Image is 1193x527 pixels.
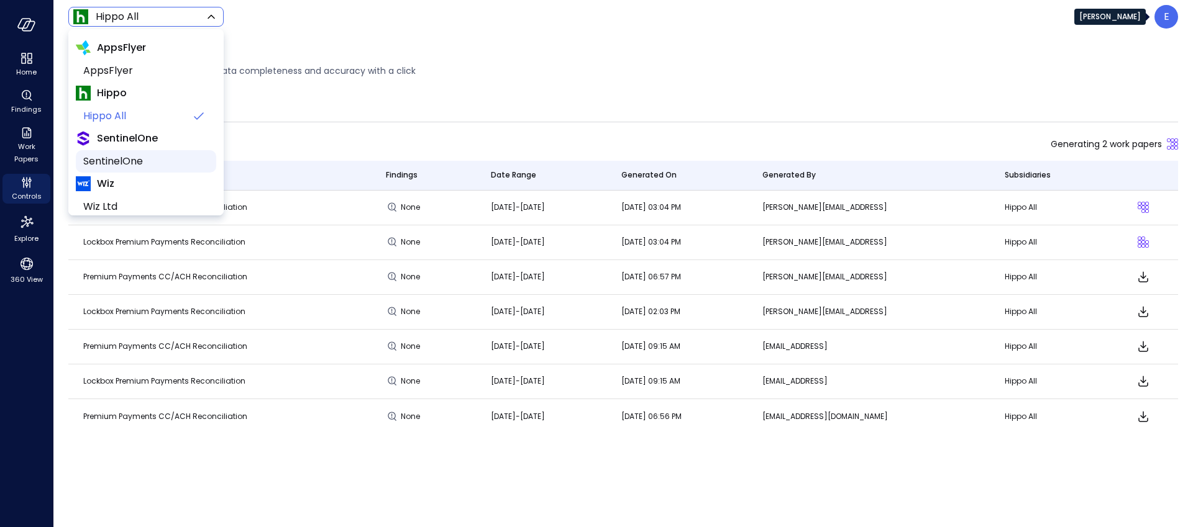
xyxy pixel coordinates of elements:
[76,105,216,127] li: Hippo All
[76,150,216,173] li: SentinelOne
[76,40,91,55] img: AppsFlyer
[83,63,206,78] span: AppsFlyer
[83,154,206,169] span: SentinelOne
[76,60,216,82] li: AppsFlyer
[97,131,158,146] span: SentinelOne
[97,176,114,191] span: Wiz
[97,40,146,55] span: AppsFlyer
[76,131,91,146] img: SentinelOne
[83,199,206,214] span: Wiz Ltd
[83,109,186,124] span: Hippo All
[76,86,91,101] img: Hippo
[76,176,91,191] img: Wiz
[97,86,127,101] span: Hippo
[76,196,216,218] li: Wiz Ltd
